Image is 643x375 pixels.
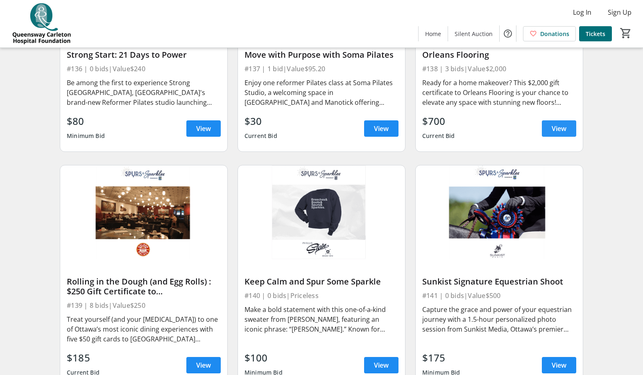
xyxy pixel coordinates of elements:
span: View [374,124,389,133]
div: #141 | 0 bids | Value $500 [422,290,576,301]
button: Sign Up [601,6,638,19]
img: QCH Foundation's Logo [5,3,78,44]
a: Donations [523,26,576,41]
div: Make a bold statement with this one-of-a-kind sweater from [PERSON_NAME], featuring an iconic phr... [245,305,398,334]
span: View [552,124,566,133]
span: View [552,360,566,370]
div: Current Bid [422,129,455,143]
button: Log In [566,6,598,19]
span: View [196,360,211,370]
div: $185 [67,350,100,365]
div: Sunkist Signature Equestrian Shoot [422,277,576,287]
span: View [374,360,389,370]
span: View [196,124,211,133]
a: Silent Auction [448,26,499,41]
a: Home [419,26,448,41]
div: #137 | 1 bid | Value $95.20 [245,63,398,75]
a: View [186,120,221,137]
div: Current Bid [245,129,277,143]
div: Ready for a home makeover? This $2,000 gift certificate to Orleans Flooring is your chance to ele... [422,78,576,107]
a: View [542,120,576,137]
div: $100 [245,350,283,365]
a: Tickets [579,26,612,41]
div: #136 | 0 bids | Value $240 [67,63,221,75]
img: Rolling in the Dough (and Egg Rolls) : $250 Gift Certificate to Golden Palace [60,165,227,259]
div: Move with Purpose with Soma Pilates [245,50,398,60]
img: Sunkist Signature Equestrian Shoot [416,165,583,259]
div: Be among the first to experience Strong [GEOGRAPHIC_DATA], [GEOGRAPHIC_DATA]'s brand-new Reformer... [67,78,221,107]
img: Keep Calm and Spur Some Sparkle [238,165,405,259]
span: Silent Auction [455,29,493,38]
div: $80 [67,114,105,129]
div: $700 [422,114,455,129]
div: $175 [422,350,460,365]
button: Help [500,25,516,42]
div: #138 | 3 bids | Value $2,000 [422,63,576,75]
div: Treat yourself (and your [MEDICAL_DATA]) to one of Ottawa’s most iconic dining experiences with f... [67,314,221,344]
span: Tickets [586,29,605,38]
a: View [364,120,398,137]
span: Home [425,29,441,38]
div: #139 | 8 bids | Value $250 [67,300,221,311]
div: Keep Calm and Spur Some Sparkle [245,277,398,287]
div: Strong Start: 21 Days to Power [67,50,221,60]
div: $30 [245,114,277,129]
div: Enjoy one reformer Pilates class at Soma Pilates Studio, a welcoming space in [GEOGRAPHIC_DATA] a... [245,78,398,107]
div: Orleans Flooring [422,50,576,60]
button: Cart [618,26,633,41]
div: Minimum Bid [67,129,105,143]
span: Log In [573,7,591,17]
div: Rolling in the Dough (and Egg Rolls) : $250 Gift Certificate to [GEOGRAPHIC_DATA] [67,277,221,296]
a: View [364,357,398,373]
span: Sign Up [608,7,632,17]
span: Donations [540,29,569,38]
div: #140 | 0 bids | Priceless [245,290,398,301]
a: View [186,357,221,373]
a: View [542,357,576,373]
div: Capture the grace and power of your equestrian journey with a 1.5-hour personalized photo session... [422,305,576,334]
